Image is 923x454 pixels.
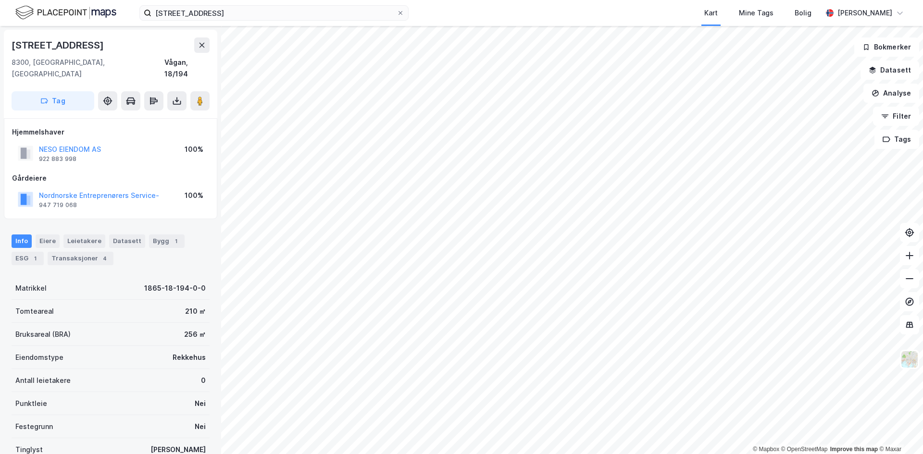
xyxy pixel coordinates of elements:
[184,329,206,340] div: 256 ㎡
[830,446,878,453] a: Improve this map
[704,7,718,19] div: Kart
[781,446,828,453] a: OpenStreetMap
[873,107,919,126] button: Filter
[874,130,919,149] button: Tags
[48,252,113,265] div: Transaksjoner
[201,375,206,386] div: 0
[795,7,811,19] div: Bolig
[195,421,206,432] div: Nei
[12,172,209,184] div: Gårdeiere
[15,306,54,317] div: Tomteareal
[149,234,185,248] div: Bygg
[15,352,63,363] div: Eiendomstype
[900,350,919,368] img: Z
[185,190,203,201] div: 100%
[12,37,106,53] div: [STREET_ADDRESS]
[854,37,919,57] button: Bokmerker
[109,234,145,248] div: Datasett
[12,91,94,110] button: Tag
[12,234,32,248] div: Info
[63,234,105,248] div: Leietakere
[875,408,923,454] iframe: Chat Widget
[173,352,206,363] div: Rekkehus
[185,144,203,155] div: 100%
[171,236,181,246] div: 1
[195,398,206,409] div: Nei
[861,61,919,80] button: Datasett
[875,408,923,454] div: Kontrollprogram for chat
[36,234,60,248] div: Eiere
[15,282,47,294] div: Matrikkel
[15,375,71,386] div: Antall leietakere
[144,282,206,294] div: 1865-18-194-0-0
[30,254,40,263] div: 1
[15,329,71,340] div: Bruksareal (BRA)
[39,155,76,163] div: 922 883 998
[15,4,116,21] img: logo.f888ab2527a4732fd821a326f86c7f29.svg
[39,201,77,209] div: 947 719 068
[15,398,47,409] div: Punktleie
[185,306,206,317] div: 210 ㎡
[12,126,209,138] div: Hjemmelshaver
[100,254,110,263] div: 4
[753,446,779,453] a: Mapbox
[739,7,773,19] div: Mine Tags
[12,57,164,80] div: 8300, [GEOGRAPHIC_DATA], [GEOGRAPHIC_DATA]
[164,57,210,80] div: Vågan, 18/194
[837,7,892,19] div: [PERSON_NAME]
[12,252,44,265] div: ESG
[863,84,919,103] button: Analyse
[151,6,397,20] input: Søk på adresse, matrikkel, gårdeiere, leietakere eller personer
[15,421,53,432] div: Festegrunn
